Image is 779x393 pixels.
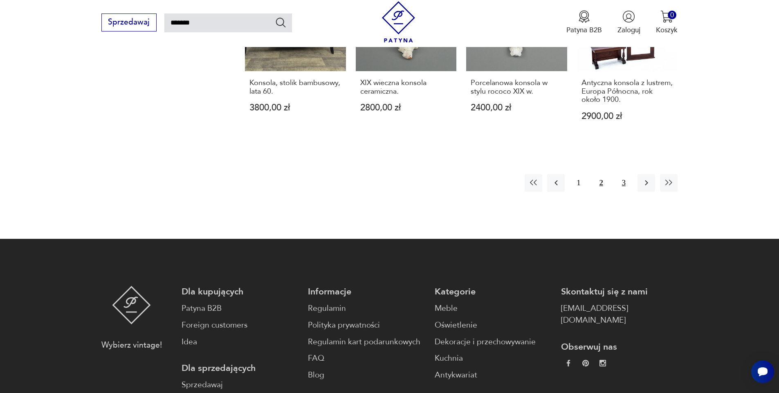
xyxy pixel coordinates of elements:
[561,341,678,353] p: Obserwuj nas
[308,336,424,348] a: Regulamin kart podarunkowych
[566,10,602,35] a: Ikona medaluPatyna B2B
[249,103,341,112] p: 3800,00 zł
[435,353,551,364] a: Kuchnia
[112,286,151,324] img: Patyna - sklep z meblami i dekoracjami vintage
[471,103,563,112] p: 2400,00 zł
[182,362,298,374] p: Dla sprzedających
[360,79,452,96] h3: XIX wieczna konsola ceramiczna.
[566,10,602,35] button: Patyna B2B
[615,174,633,192] button: 3
[308,353,424,364] a: FAQ
[275,16,287,28] button: Szukaj
[578,10,590,23] img: Ikona medalu
[249,79,341,96] h3: Konsola, stolik bambusowy, lata 60.
[617,25,640,35] p: Zaloguj
[656,10,678,35] button: 0Koszyk
[101,13,157,31] button: Sprzedawaj
[471,79,563,96] h3: Porcelanowa konsola w stylu rococo XIX w.
[593,174,610,192] button: 2
[101,20,157,26] a: Sprzedawaj
[182,319,298,331] a: Foreign customers
[308,303,424,314] a: Regulamin
[668,11,676,19] div: 0
[435,336,551,348] a: Dekoracje i przechowywanie
[435,303,551,314] a: Meble
[570,174,587,192] button: 1
[360,103,452,112] p: 2800,00 zł
[581,112,673,121] p: 2900,00 zł
[435,369,551,381] a: Antykwariat
[565,360,572,366] img: da9060093f698e4c3cedc1453eec5031.webp
[308,319,424,331] a: Polityka prywatności
[182,286,298,298] p: Dla kupujących
[308,369,424,381] a: Blog
[617,10,640,35] button: Zaloguj
[599,360,606,366] img: c2fd9cf7f39615d9d6839a72ae8e59e5.webp
[561,286,678,298] p: Skontaktuj się z nami
[581,79,673,104] h3: Antyczna konsola z lustrem, Europa Północna, rok około 1900.
[308,286,424,298] p: Informacje
[660,10,673,23] img: Ikona koszyka
[182,303,298,314] a: Patyna B2B
[378,1,419,43] img: Patyna - sklep z meblami i dekoracjami vintage
[182,336,298,348] a: Idea
[561,303,678,326] a: [EMAIL_ADDRESS][DOMAIN_NAME]
[435,319,551,331] a: Oświetlenie
[582,360,589,366] img: 37d27d81a828e637adc9f9cb2e3d3a8a.webp
[182,379,298,391] a: Sprzedawaj
[656,25,678,35] p: Koszyk
[751,360,774,383] iframe: Smartsupp widget button
[435,286,551,298] p: Kategorie
[101,339,162,351] p: Wybierz vintage!
[566,25,602,35] p: Patyna B2B
[622,10,635,23] img: Ikonka użytkownika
